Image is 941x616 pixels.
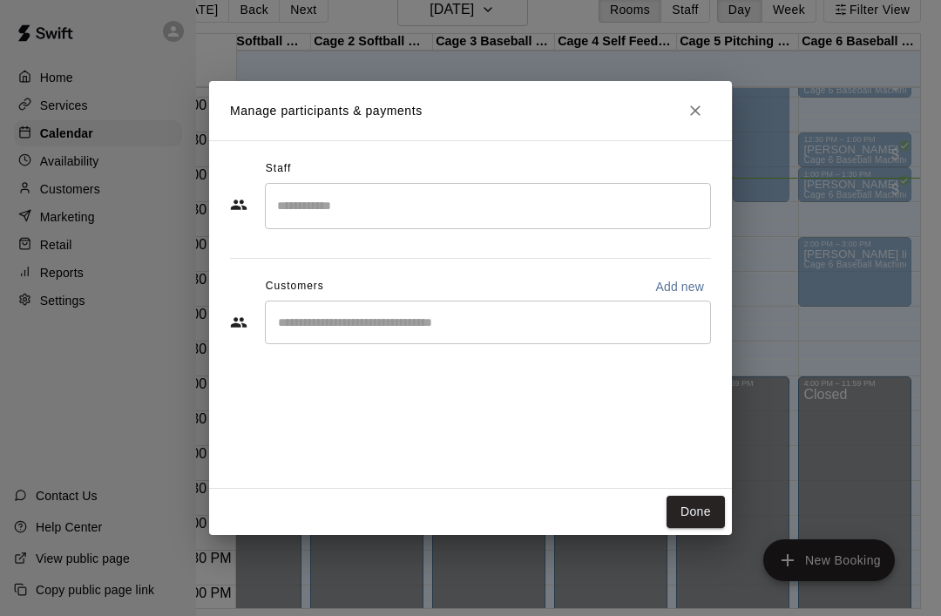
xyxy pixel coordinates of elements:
button: Done [667,496,725,528]
svg: Staff [230,196,247,213]
div: Search staff [265,183,711,229]
svg: Customers [230,314,247,331]
span: Staff [266,155,291,183]
button: Add new [648,273,711,301]
div: Start typing to search customers... [265,301,711,344]
span: Customers [266,273,324,301]
button: Close [680,95,711,126]
p: Manage participants & payments [230,102,423,120]
p: Add new [655,278,704,295]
